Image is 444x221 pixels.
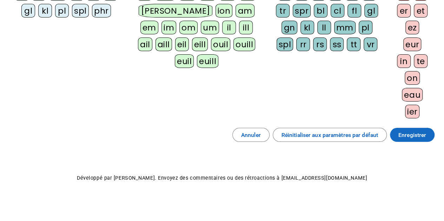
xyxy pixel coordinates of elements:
div: im [161,21,176,34]
div: em [140,21,158,34]
div: aill [155,37,172,51]
div: gl [21,4,35,18]
div: kl [38,4,52,18]
div: spl [277,37,293,51]
div: rr [296,37,310,51]
div: eil [175,37,189,51]
div: eill [192,37,208,51]
button: Réinitialiser aux paramètres par défaut [273,128,387,142]
button: Enregistrer [390,128,435,142]
div: tt [347,37,360,51]
div: eau [402,88,423,102]
div: te [414,54,428,68]
div: gn [281,21,297,34]
div: il [222,21,236,34]
div: ll [317,21,331,34]
div: tr [276,4,290,18]
span: Réinitialiser aux paramètres par défaut [281,130,378,140]
div: gl [364,4,378,18]
div: phr [92,4,111,18]
div: euill [197,54,218,68]
div: am [236,4,254,18]
div: kl [300,21,314,34]
div: mm [334,21,356,34]
div: um [201,21,219,34]
div: bl [314,4,327,18]
div: pl [359,21,372,34]
div: eur [403,37,422,51]
div: et [414,4,428,18]
div: rs [313,37,327,51]
div: om [179,21,198,34]
div: on [405,71,420,85]
div: ion [216,4,233,18]
span: Annuler [241,130,261,140]
div: ouil [211,37,230,51]
button: Annuler [232,128,270,142]
div: ier [405,105,420,118]
div: [PERSON_NAME] [139,4,212,18]
div: spr [293,4,311,18]
div: fl [347,4,361,18]
div: in [397,54,411,68]
div: ouill [233,37,255,51]
div: spl [72,4,89,18]
p: Développé par [PERSON_NAME]. Envoyez des commentaires ou des rétroactions à [EMAIL_ADDRESS][DOMAI... [6,173,438,183]
div: ill [239,21,253,34]
div: vr [364,37,377,51]
span: Enregistrer [398,130,426,140]
div: pl [55,4,69,18]
div: cl [331,4,344,18]
div: ail [138,37,152,51]
div: ez [405,21,419,34]
div: ss [330,37,344,51]
div: euil [175,54,194,68]
div: er [397,4,411,18]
